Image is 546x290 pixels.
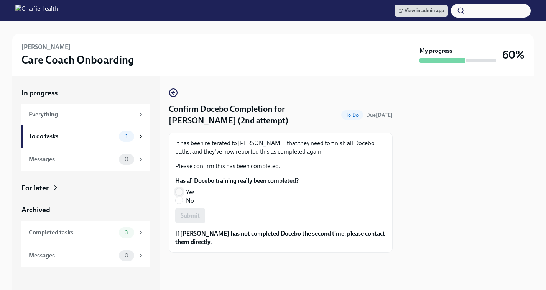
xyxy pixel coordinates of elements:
div: Messages [29,155,116,164]
span: October 2nd, 2025 10:00 [366,111,393,119]
span: No [186,197,194,205]
span: 0 [120,252,133,258]
a: To do tasks1 [21,125,150,148]
a: Messages0 [21,148,150,171]
a: Completed tasks3 [21,221,150,244]
strong: My progress [419,47,452,55]
a: Everything [21,104,150,125]
div: Completed tasks [29,228,116,237]
a: In progress [21,88,150,98]
a: For later [21,183,150,193]
p: Please confirm this has been completed. [175,162,386,170]
span: View in admin app [398,7,444,15]
a: Messages0 [21,244,150,267]
h6: [PERSON_NAME] [21,43,71,51]
label: Has all Docebo training really been completed? [175,177,299,185]
a: Archived [21,205,150,215]
img: CharlieHealth [15,5,58,17]
span: To Do [341,112,363,118]
span: Due [366,112,393,118]
h3: Care Coach Onboarding [21,53,134,67]
p: It has been reiterated to [PERSON_NAME] that they need to finish all Docebo paths; and they've no... [175,139,386,156]
a: View in admin app [395,5,448,17]
div: Messages [29,251,116,260]
div: Everything [29,110,134,119]
h4: Confirm Docebo Completion for [PERSON_NAME] (2nd attempt) [169,103,338,126]
strong: If [PERSON_NAME] has not completed Docebo the second time, please contact them directly. [175,230,385,246]
strong: [DATE] [376,112,393,118]
span: 0 [120,156,133,162]
span: Yes [186,188,195,197]
h3: 60% [502,48,525,62]
div: For later [21,183,49,193]
div: To do tasks [29,132,116,141]
span: 1 [121,133,132,139]
span: 3 [120,229,133,235]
